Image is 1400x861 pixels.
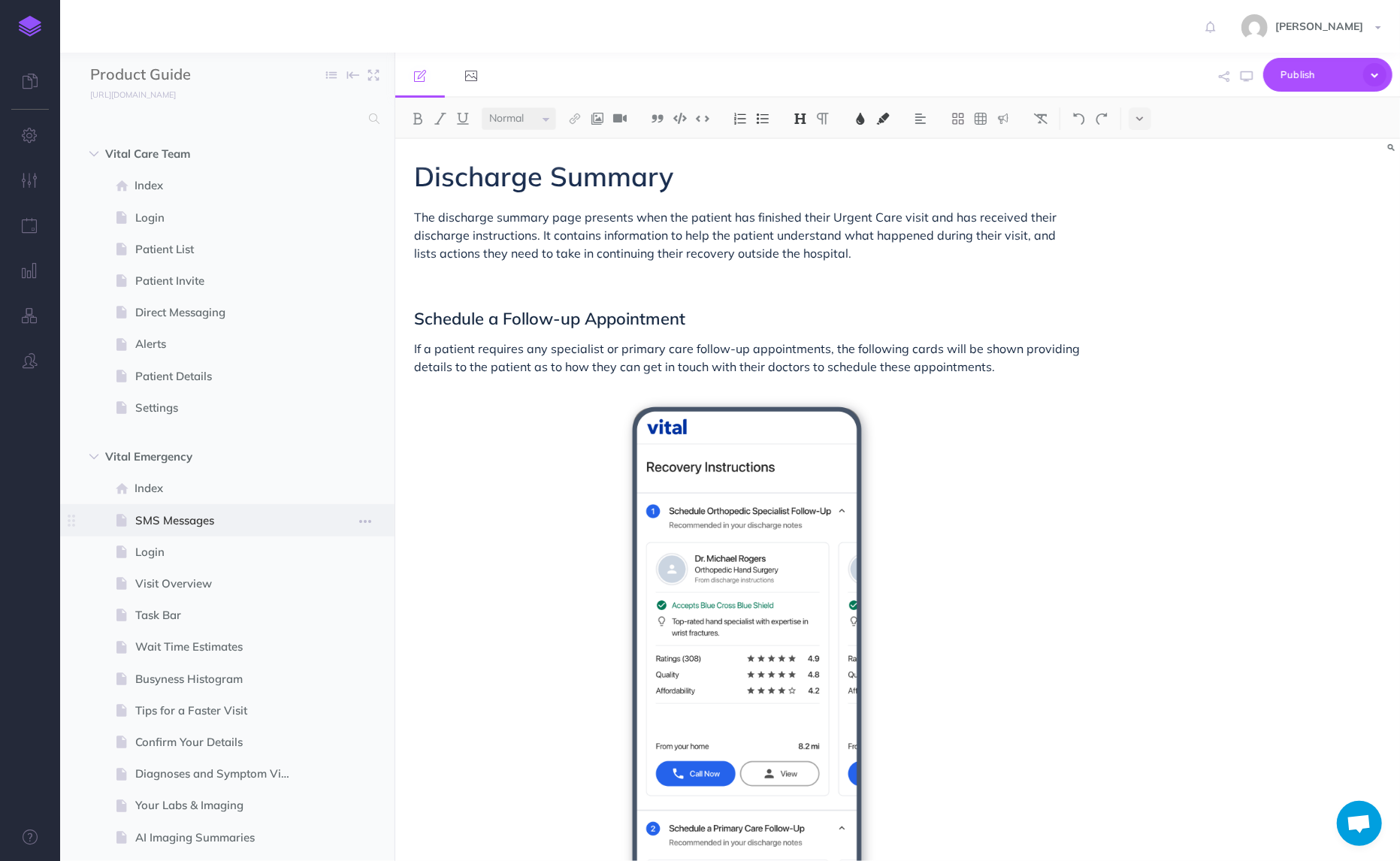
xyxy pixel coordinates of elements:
[135,304,304,322] span: Direct Messaging
[60,86,191,101] a: [URL][DOMAIN_NAME]
[411,113,425,125] img: Bold button
[135,272,304,290] span: Patient Invite
[135,209,304,227] span: Login
[456,113,470,125] img: Underline button
[1337,801,1382,846] a: Open chat
[696,113,709,124] img: Inline code button
[135,670,304,688] span: Busyness Histogram
[90,105,360,132] input: Search
[135,606,304,624] span: Task Bar
[1268,20,1371,33] span: [PERSON_NAME]
[651,113,664,125] img: Blockquote button
[434,113,447,125] img: Italic button
[1263,58,1392,92] button: Publish
[1281,63,1356,86] span: Publish
[914,113,927,125] img: Alignment dropdown menu button
[414,208,1080,262] p: The discharge summary page presents when the patient has finished their Urgent Care visit and has...
[135,796,304,814] span: Your Labs & Imaging
[854,113,867,125] img: Text color button
[135,638,304,656] span: Wait Time Estimates
[90,89,176,100] small: [URL][DOMAIN_NAME]
[673,113,687,124] img: Code block button
[135,367,304,385] span: Patient Details
[105,145,286,163] span: Vital Care Team
[816,113,830,125] img: Paragraph button
[135,543,304,561] span: Login
[794,113,807,125] img: Headings dropdown button
[135,399,304,417] span: Settings
[756,113,770,125] img: Unordered list button
[568,113,582,125] img: Link button
[135,765,304,783] span: Diagnoses and Symptom Video Education
[1095,113,1108,125] img: Redo
[135,575,304,593] span: Visit Overview
[414,341,1083,374] span: If a patient requires any specialist or primary care follow-up appointments, the following cards ...
[135,240,304,258] span: Patient List
[135,829,304,847] span: AI Imaging Summaries
[414,308,685,329] span: Schedule a Follow-up Appointment
[414,159,673,193] span: Discharge Summary
[90,64,267,86] input: Documentation Name
[1072,113,1086,125] img: Undo
[1034,113,1048,125] img: Clear styles button
[1241,14,1268,41] img: 5da3de2ef7f569c4e7af1a906648a0de.jpg
[135,177,304,195] span: Index
[135,335,304,353] span: Alerts
[105,448,286,466] span: Vital Emergency
[135,702,304,720] span: Tips for a Faster Visit
[135,479,304,497] span: Index
[876,113,890,125] img: Text background color button
[135,512,304,530] span: SMS Messages
[996,113,1010,125] img: Callout dropdown menu button
[19,16,41,37] img: logo-mark.svg
[613,113,627,125] img: Add video button
[591,113,604,125] img: Add image button
[135,733,304,751] span: Confirm Your Details
[974,113,987,125] img: Create table button
[733,113,747,125] img: Ordered list button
